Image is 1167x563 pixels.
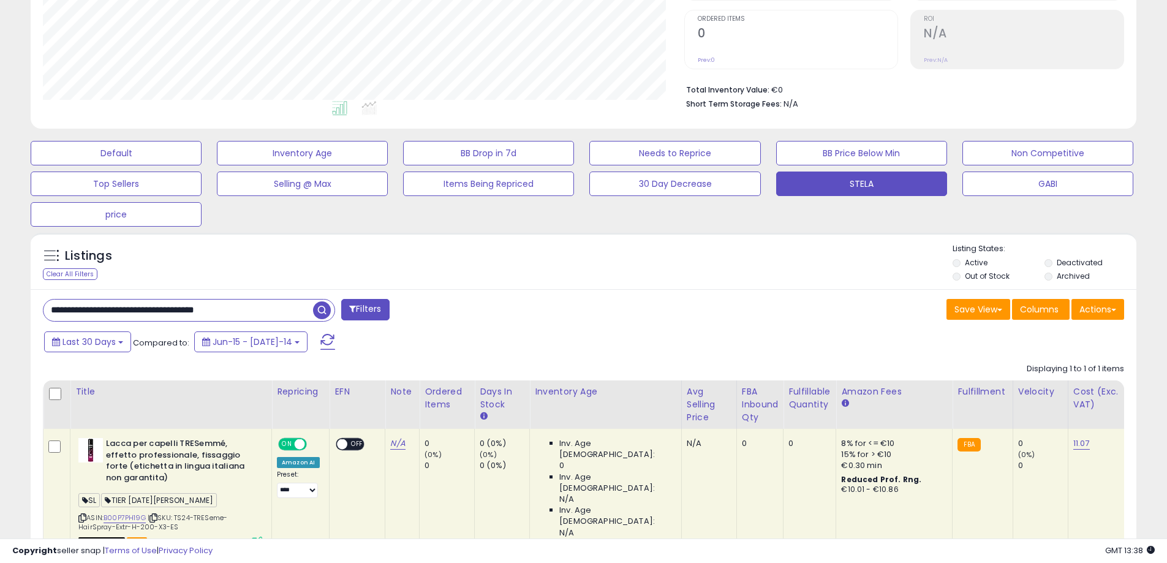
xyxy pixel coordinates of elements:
label: Active [965,257,988,268]
div: Displaying 1 to 1 of 1 items [1027,363,1124,375]
div: Avg Selling Price [687,385,731,424]
span: Last 30 Days [62,336,116,348]
button: 30 Day Decrease [589,172,760,196]
small: Prev: N/A [924,56,948,64]
label: Out of Stock [965,271,1010,281]
div: Preset: [277,470,320,498]
div: Ordered Items [425,385,469,411]
span: Inv. Age [DEMOGRAPHIC_DATA]: [559,505,671,527]
span: | SKU: TS24-TRESeme-HairSpray-Extr-H-200-X3-ES [78,513,227,531]
div: Cost (Exc. VAT) [1073,385,1136,411]
div: Title [75,385,266,398]
div: Velocity [1018,385,1063,398]
div: €10.01 - €10.86 [841,485,943,495]
button: Last 30 Days [44,331,131,352]
span: 0 [559,460,564,471]
span: N/A [559,494,574,505]
img: 31PlzRrFUSL._SL40_.jpg [78,438,103,463]
button: Inventory Age [217,141,388,165]
span: OFF [348,439,368,450]
a: Privacy Policy [159,545,213,556]
div: EFN [334,385,380,398]
button: Non Competitive [962,141,1133,165]
label: Deactivated [1057,257,1103,268]
button: Selling @ Max [217,172,388,196]
div: 0 [425,438,474,449]
small: Days In Stock. [480,411,487,422]
span: 2025-08-14 13:38 GMT [1105,545,1155,556]
b: Lacca per capelli TRESemmé, effetto professionale, fissaggio forte (etichetta in lingua italiana ... [106,438,255,486]
div: 0 [788,438,826,449]
span: TIER [DATE][PERSON_NAME] [101,493,217,507]
button: BB Price Below Min [776,141,947,165]
div: seller snap | | [12,545,213,557]
button: Needs to Reprice [589,141,760,165]
div: Clear All Filters [43,268,97,280]
div: Note [390,385,414,398]
div: Repricing [277,385,324,398]
div: 0 (0%) [480,460,529,471]
div: FBA inbound Qty [742,385,779,424]
span: Columns [1020,303,1059,316]
div: 15% for > €10 [841,449,943,460]
div: Days In Stock [480,385,524,411]
div: Fulfillment [957,385,1007,398]
div: Amazon Fees [841,385,947,398]
div: Inventory Age [535,385,676,398]
div: Amazon AI [277,457,320,468]
span: Jun-15 - [DATE]-14 [213,336,292,348]
button: price [31,202,202,227]
span: ROI [924,16,1124,23]
a: B00P7PH19G [104,513,146,523]
div: 0 [742,438,774,449]
span: Inv. Age [DEMOGRAPHIC_DATA]: [559,438,671,460]
a: Terms of Use [105,545,157,556]
span: SL [78,493,100,507]
div: 0 [425,460,474,471]
h5: Listings [65,247,112,265]
button: Jun-15 - [DATE]-14 [194,331,308,352]
label: Archived [1057,271,1090,281]
div: €0.30 min [841,460,943,471]
h2: 0 [698,26,897,43]
strong: Copyright [12,545,57,556]
b: Total Inventory Value: [686,85,769,95]
div: ASIN: [78,438,262,546]
small: FBA [957,438,980,452]
div: 8% for <= €10 [841,438,943,449]
button: GABI [962,172,1133,196]
button: Items Being Repriced [403,172,574,196]
div: 0 [1018,438,1068,449]
div: 0 [1018,460,1068,471]
p: Listing States: [953,243,1136,255]
button: Columns [1012,299,1070,320]
small: Amazon Fees. [841,398,848,409]
button: Top Sellers [31,172,202,196]
small: Prev: 0 [698,56,715,64]
small: (0%) [425,450,442,459]
div: N/A [687,438,727,449]
button: Save View [946,299,1010,320]
div: 0 (0%) [480,438,529,449]
a: 11.07 [1073,437,1090,450]
div: Fulfillable Quantity [788,385,831,411]
button: STELA [776,172,947,196]
button: Filters [341,299,389,320]
span: ON [279,439,295,450]
span: Compared to: [133,337,189,349]
li: €0 [686,81,1115,96]
span: Ordered Items [698,16,897,23]
span: N/A [784,98,798,110]
small: (0%) [1018,450,1035,459]
h2: N/A [924,26,1124,43]
b: Reduced Prof. Rng. [841,474,921,485]
a: N/A [390,437,405,450]
span: Inv. Age [DEMOGRAPHIC_DATA]: [559,472,671,494]
b: Short Term Storage Fees: [686,99,782,109]
button: Default [31,141,202,165]
button: Actions [1071,299,1124,320]
button: BB Drop in 7d [403,141,574,165]
span: OFF [305,439,325,450]
small: (0%) [480,450,497,459]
